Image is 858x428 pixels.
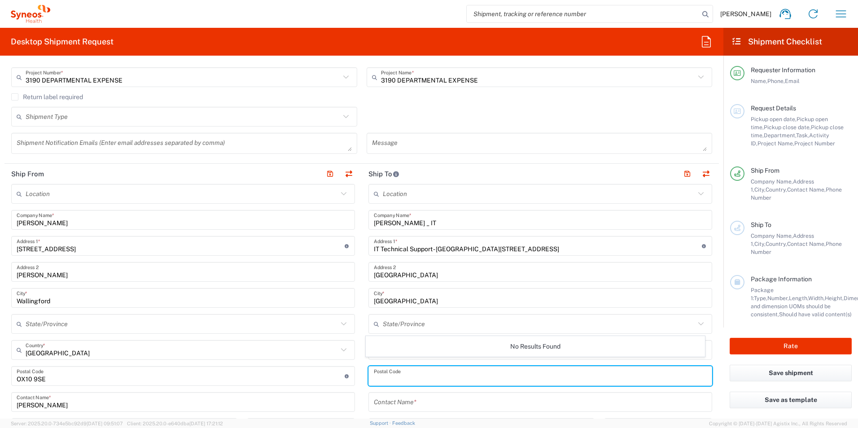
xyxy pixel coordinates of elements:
h2: Shipment Checklist [731,36,822,47]
span: Task, [796,132,809,139]
a: Feedback [392,420,415,426]
h2: Ship To [368,170,399,179]
span: Length, [789,295,808,301]
div: No Results Found [366,336,705,357]
span: Company Name, [751,178,793,185]
span: City, [754,240,766,247]
span: Name, [751,78,767,84]
span: Should have valid content(s) [779,311,852,318]
span: Height, [825,295,844,301]
h2: Desktop Shipment Request [11,36,114,47]
span: Contact Name, [787,240,826,247]
span: Company Name, [751,232,793,239]
span: Contact Name, [787,186,826,193]
span: City, [754,186,766,193]
span: [DATE] 09:51:07 [87,421,123,426]
span: Requester Information [751,66,815,74]
input: Shipment, tracking or reference number [467,5,699,22]
a: Support [370,420,392,426]
span: Pickup open date, [751,116,797,122]
h2: Ship From [11,170,44,179]
span: Email [785,78,800,84]
span: Copyright © [DATE]-[DATE] Agistix Inc., All Rights Reserved [709,419,847,428]
span: Country, [766,186,787,193]
span: Country, [766,240,787,247]
span: Package Information [751,275,812,283]
span: Number, [767,295,789,301]
span: Package 1: [751,287,774,301]
span: Phone, [767,78,785,84]
span: Request Details [751,105,796,112]
span: Department, [764,132,796,139]
span: Project Name, [757,140,794,147]
span: [PERSON_NAME] [720,10,771,18]
span: Client: 2025.20.0-e640dba [127,421,223,426]
span: Width, [808,295,825,301]
span: Ship From [751,167,779,174]
span: Project Number [794,140,835,147]
button: Save as template [730,392,852,408]
span: Type, [754,295,767,301]
span: Pickup close date, [764,124,811,131]
button: Rate [730,338,852,354]
label: Return label required [11,93,83,100]
button: Save shipment [730,365,852,381]
span: Ship To [751,221,771,228]
span: [DATE] 17:21:12 [189,421,223,426]
span: Server: 2025.20.0-734e5bc92d9 [11,421,123,426]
